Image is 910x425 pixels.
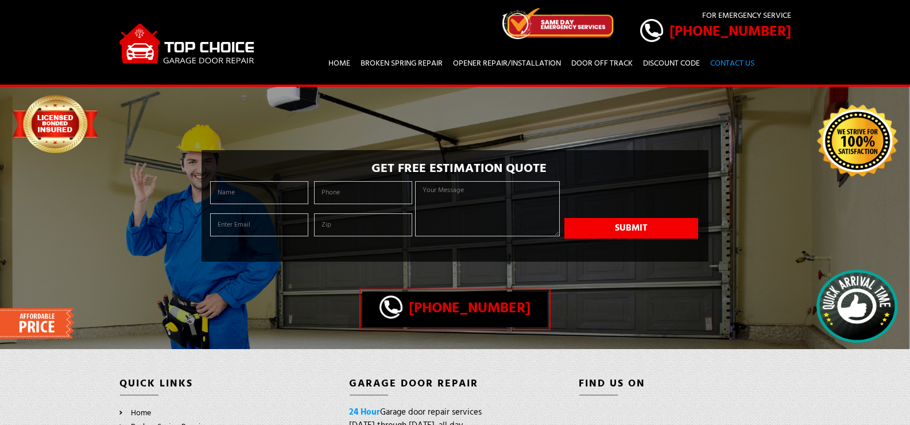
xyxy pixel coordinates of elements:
[119,14,256,70] img: logo.png
[349,405,380,419] span: 24 Hour
[640,21,791,44] a: [PHONE_NUMBER]
[210,213,308,236] input: Enter Email
[639,53,704,74] a: Discount Code
[640,19,663,42] img: call.png
[125,407,151,420] a: Home
[564,181,699,216] iframe: reCAPTCHA
[640,10,791,22] p: For Emergency Service
[314,213,412,236] input: Zip
[579,378,791,390] h4: Find us on
[324,53,354,74] a: Home
[357,53,447,74] a: Broken Spring Repair
[119,378,332,390] h4: QUICK LINKS
[349,378,562,390] h4: Garage Door Repair
[362,292,548,327] a: [PHONE_NUMBER]
[380,296,402,319] img: call.png
[210,181,308,204] input: Name
[567,53,637,74] a: Door Off track
[449,53,565,74] a: Opener Repair/Installation
[314,181,412,204] input: Phone
[207,162,703,177] h2: Get Free Estimation Quote
[500,8,615,39] img: icon-top.png
[564,218,698,239] button: Submit
[706,53,758,74] a: Contact Us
